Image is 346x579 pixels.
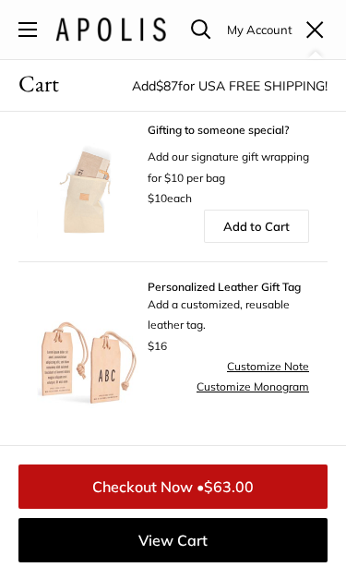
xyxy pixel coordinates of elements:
a: View Cart [18,518,328,562]
a: Customize Note [227,356,309,377]
img: Luggage Tag [37,307,138,408]
a: Add to Cart [204,210,309,243]
span: Personalized Leather Gift Tag [148,280,309,295]
img: Apolis [55,18,166,42]
span: each [148,191,192,205]
a: My Account [227,18,292,41]
img: Apolis Signature Gift Wrapping [37,141,138,243]
a: Gifting to someone special? [148,123,309,138]
span: $63.00 [204,477,254,496]
div: Add a customized, reusable leather tag. [148,280,309,356]
a: Customize Monogram [197,377,309,397]
span: $16 [148,339,167,353]
span: Add for USA FREE SHIPPING! [132,78,328,94]
div: Add our signature gift wrapping for $10 per bag [148,123,309,209]
a: Checkout Now •$63.00 [18,464,328,509]
a: Open search [191,19,211,40]
span: $10 [148,191,167,205]
span: Cart [18,65,59,102]
span: $87 [156,78,178,94]
button: Open menu [18,22,37,37]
